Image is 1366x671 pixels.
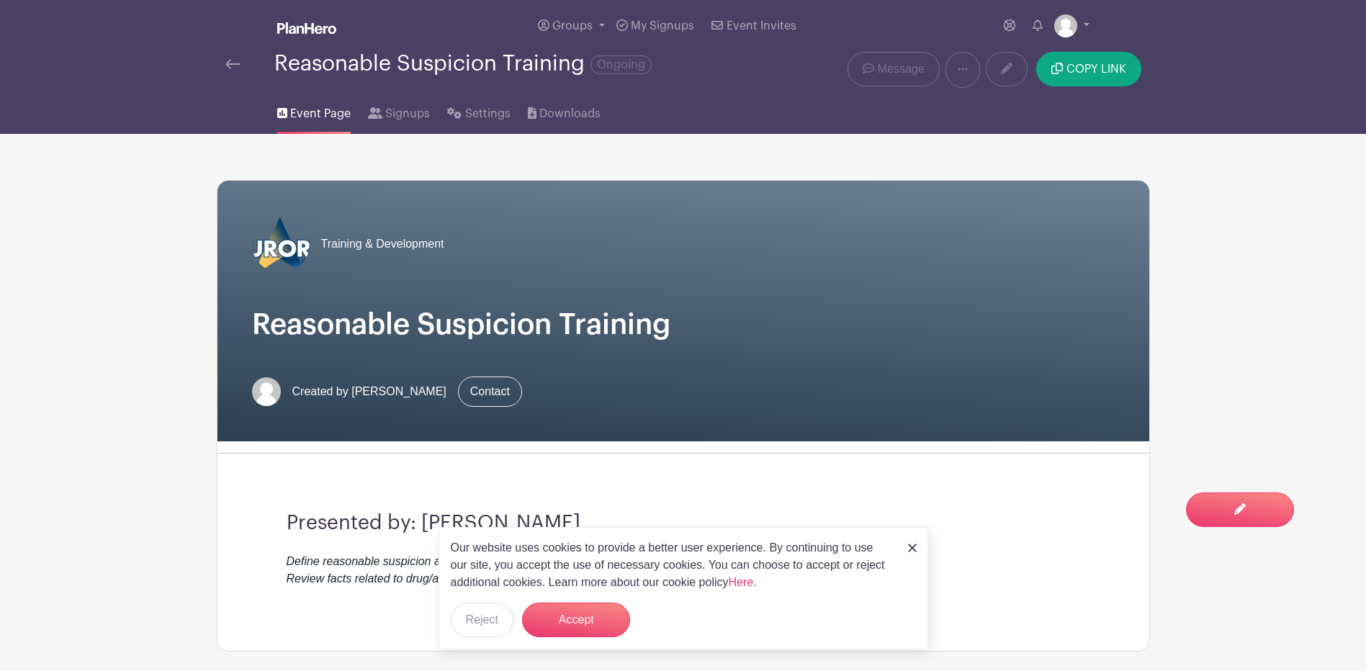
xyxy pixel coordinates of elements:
button: Accept [522,603,630,637]
span: My Signups [631,20,694,32]
a: Settings [447,88,510,134]
span: Groups [552,20,593,32]
button: Reject [451,603,513,637]
a: Here [729,576,754,588]
h3: Presented by: [PERSON_NAME] [287,511,1080,536]
span: Message [878,60,925,78]
img: default-ce2991bfa6775e67f084385cd625a349d9dcbb7a52a09fb2fda1e96e2d18dcdb.png [1054,14,1077,37]
img: logo_white-6c42ec7e38ccf1d336a20a19083b03d10ae64f83f12c07503d8b9e83406b4c7d.svg [277,22,336,34]
span: Event Invites [727,20,796,32]
a: Event Page [277,88,351,134]
img: default-ce2991bfa6775e67f084385cd625a349d9dcbb7a52a09fb2fda1e96e2d18dcdb.png [252,377,281,406]
span: Ongoing [590,55,652,74]
img: back-arrow-29a5d9b10d5bd6ae65dc969a981735edf675c4d7a1fe02e03b50dbd4ba3cdb55.svg [225,59,240,69]
a: Message [848,52,939,86]
img: 2023_COA_Horiz_Logo_PMS_BlueStroke%204.png [252,215,310,273]
span: Signups [385,105,430,122]
div: Reasonable Suspicion Training [274,52,652,76]
a: Contact [458,377,522,407]
p: Our website uses cookies to provide a better user experience. By continuing to use our site, you ... [451,539,893,591]
span: Event Page [290,105,351,122]
span: Settings [465,105,511,122]
h1: Reasonable Suspicion Training [252,307,1115,342]
button: COPY LINK [1036,52,1141,86]
span: Training & Development [321,235,444,253]
span: COPY LINK [1066,63,1126,75]
span: Created by [PERSON_NAME] [292,383,446,400]
a: Signups [368,88,430,134]
em: Define reasonable suspicion and the criteria used to determine RS. Review facts related to drug/a... [287,555,740,585]
img: close_button-5f87c8562297e5c2d7936805f587ecaba9071eb48480494691a3f1689db116b3.svg [908,544,917,552]
span: Downloads [539,105,601,122]
a: Downloads [528,88,601,134]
